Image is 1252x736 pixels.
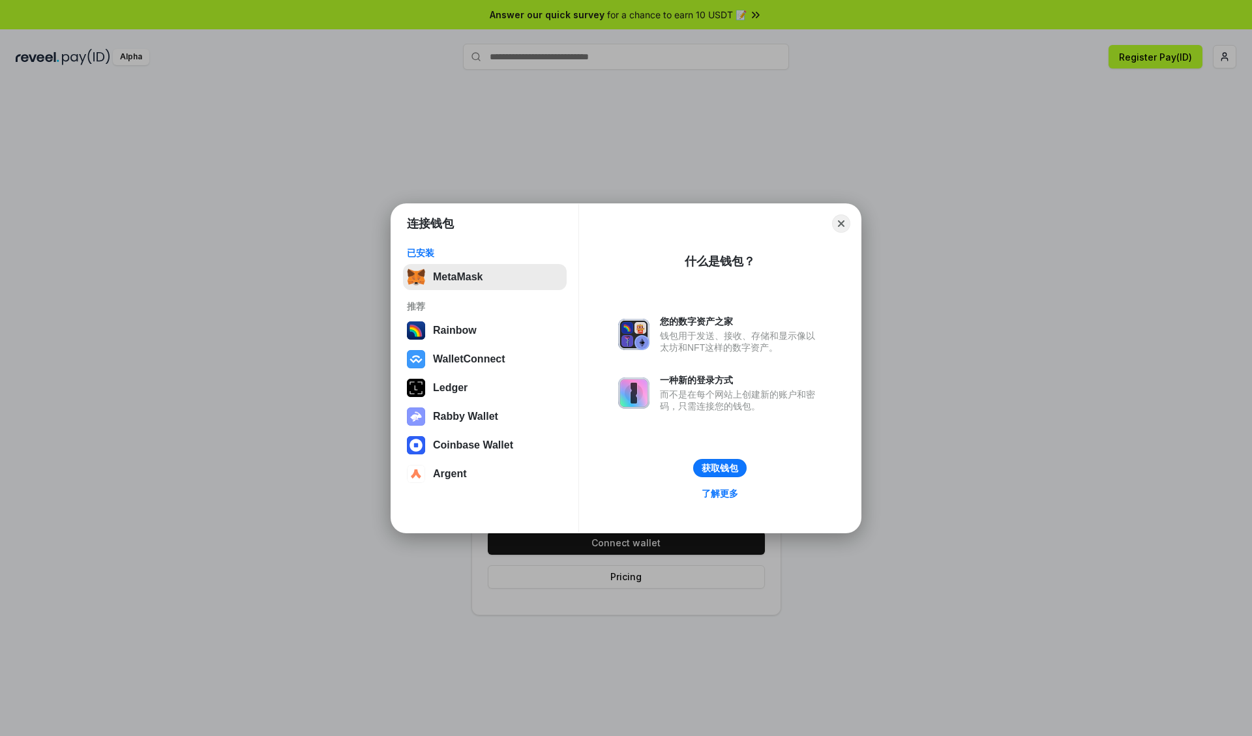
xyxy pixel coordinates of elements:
[403,317,567,344] button: Rainbow
[685,254,755,269] div: 什么是钱包？
[433,439,513,451] div: Coinbase Wallet
[403,375,567,401] button: Ledger
[407,436,425,454] img: svg+xml,%3Csvg%20width%3D%2228%22%20height%3D%2228%22%20viewBox%3D%220%200%2028%2028%22%20fill%3D...
[407,465,425,483] img: svg+xml,%3Csvg%20width%3D%2228%22%20height%3D%2228%22%20viewBox%3D%220%200%2028%2028%22%20fill%3D...
[407,247,563,259] div: 已安装
[403,404,567,430] button: Rabby Wallet
[407,268,425,286] img: svg+xml,%3Csvg%20fill%3D%22none%22%20height%3D%2233%22%20viewBox%3D%220%200%2035%2033%22%20width%...
[433,271,483,283] div: MetaMask
[660,374,822,386] div: 一种新的登录方式
[403,346,567,372] button: WalletConnect
[403,264,567,290] button: MetaMask
[403,461,567,487] button: Argent
[618,377,649,409] img: svg+xml,%3Csvg%20xmlns%3D%22http%3A%2F%2Fwww.w3.org%2F2000%2Fsvg%22%20fill%3D%22none%22%20viewBox...
[660,316,822,327] div: 您的数字资产之家
[407,301,563,312] div: 推荐
[433,411,498,422] div: Rabby Wallet
[407,216,454,231] h1: 连接钱包
[407,321,425,340] img: svg+xml,%3Csvg%20width%3D%22120%22%20height%3D%22120%22%20viewBox%3D%220%200%20120%20120%22%20fil...
[433,325,477,336] div: Rainbow
[660,330,822,353] div: 钱包用于发送、接收、存储和显示像以太坊和NFT这样的数字资产。
[660,389,822,412] div: 而不是在每个网站上创建新的账户和密码，只需连接您的钱包。
[433,353,505,365] div: WalletConnect
[702,462,738,474] div: 获取钱包
[407,379,425,397] img: svg+xml,%3Csvg%20xmlns%3D%22http%3A%2F%2Fwww.w3.org%2F2000%2Fsvg%22%20width%3D%2228%22%20height%3...
[433,468,467,480] div: Argent
[832,214,850,233] button: Close
[618,319,649,350] img: svg+xml,%3Csvg%20xmlns%3D%22http%3A%2F%2Fwww.w3.org%2F2000%2Fsvg%22%20fill%3D%22none%22%20viewBox...
[694,485,746,502] a: 了解更多
[407,350,425,368] img: svg+xml,%3Csvg%20width%3D%2228%22%20height%3D%2228%22%20viewBox%3D%220%200%2028%2028%22%20fill%3D...
[403,432,567,458] button: Coinbase Wallet
[433,382,468,394] div: Ledger
[702,488,738,499] div: 了解更多
[693,459,747,477] button: 获取钱包
[407,407,425,426] img: svg+xml,%3Csvg%20xmlns%3D%22http%3A%2F%2Fwww.w3.org%2F2000%2Fsvg%22%20fill%3D%22none%22%20viewBox...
